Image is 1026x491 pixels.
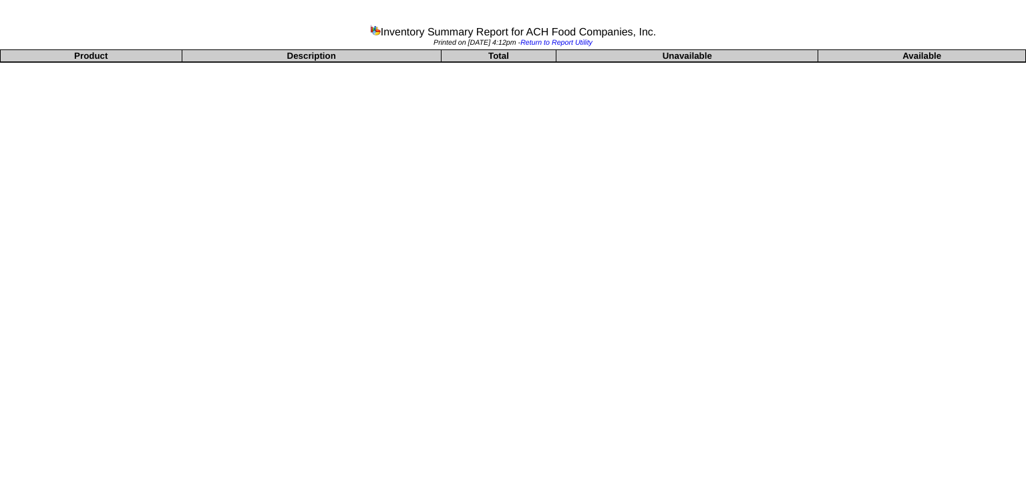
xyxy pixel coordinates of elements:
th: Description [182,50,441,62]
th: Unavailable [556,50,818,62]
img: graph.gif [370,25,381,35]
th: Product [1,50,182,62]
th: Total [441,50,556,62]
a: Return to Report Utility [520,39,592,47]
th: Available [818,50,1026,62]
